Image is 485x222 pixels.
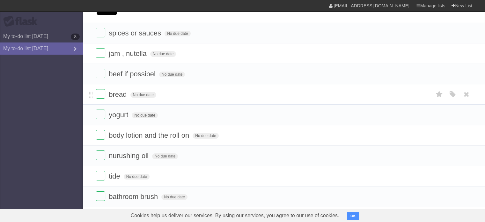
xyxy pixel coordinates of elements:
span: No due date [165,31,190,36]
span: No due date [132,112,158,118]
span: bathroom brush [109,193,159,201]
span: spices or sauces [109,29,163,37]
span: No due date [152,153,178,159]
span: yogurt [109,111,130,119]
span: tide [109,172,121,180]
b: 8 [71,34,80,40]
label: Done [96,110,105,119]
span: No due date [193,133,218,139]
label: Done [96,191,105,201]
span: No due date [124,174,150,180]
label: Done [96,171,105,180]
label: Done [96,130,105,140]
span: No due date [161,194,187,200]
label: Done [96,69,105,78]
span: No due date [150,51,176,57]
span: bread [109,90,128,98]
span: jam , nutella [109,50,148,57]
label: Done [96,89,105,99]
div: Flask [3,16,41,27]
button: OK [347,212,359,220]
span: nurushing oil [109,152,150,160]
span: No due date [159,72,185,77]
span: body lotion and the roll on [109,131,191,139]
span: Cookies help us deliver our services. By using our services, you agree to our use of cookies. [124,209,346,222]
label: Star task [433,89,445,100]
label: Done [96,28,105,37]
span: beef if possibel [109,70,157,78]
label: Done [96,150,105,160]
span: No due date [130,92,156,98]
label: Done [96,48,105,58]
